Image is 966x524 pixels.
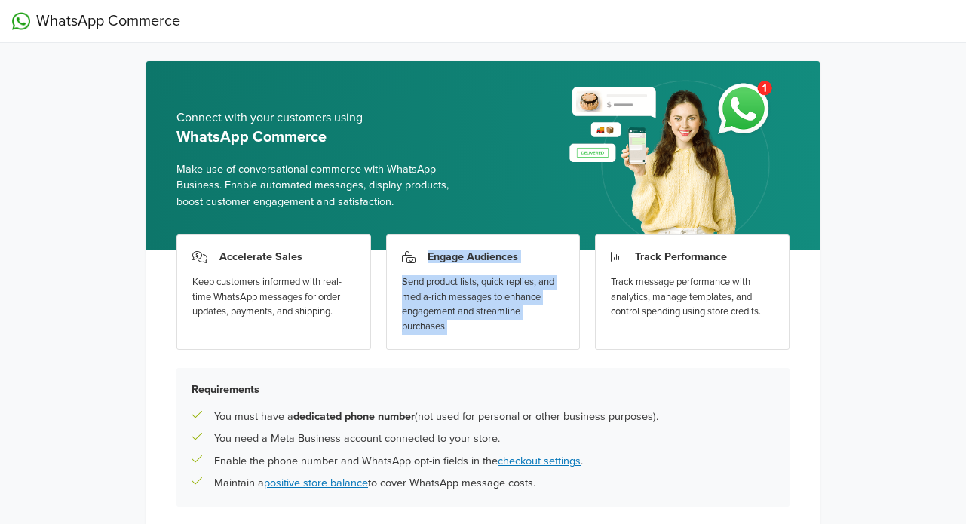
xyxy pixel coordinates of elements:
h5: Connect with your customers using [176,111,471,125]
span: Make use of conversational commerce with WhatsApp Business. Enable automated messages, display pr... [176,161,471,210]
b: dedicated phone number [293,410,415,423]
h5: Requirements [192,383,774,396]
p: You need a Meta Business account connected to your store. [214,431,500,447]
h3: Engage Audiences [428,250,518,263]
h5: WhatsApp Commerce [176,128,471,146]
img: WhatsApp [12,12,30,30]
p: Maintain a to cover WhatsApp message costs. [214,475,535,492]
div: Keep customers informed with real-time WhatsApp messages for order updates, payments, and shipping. [192,275,355,320]
div: Track message performance with analytics, manage templates, and control spending using store cred... [611,275,774,320]
a: checkout settings [498,455,581,467]
span: WhatsApp Commerce [36,10,180,32]
p: You must have a (not used for personal or other business purposes). [214,409,658,425]
div: Send product lists, quick replies, and media-rich messages to enhance engagement and streamline p... [402,275,565,334]
h3: Track Performance [635,250,727,263]
h3: Accelerate Sales [219,250,302,263]
a: positive store balance [264,477,368,489]
p: Enable the phone number and WhatsApp opt-in fields in the . [214,453,583,470]
img: whatsapp_setup_banner [557,72,790,250]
